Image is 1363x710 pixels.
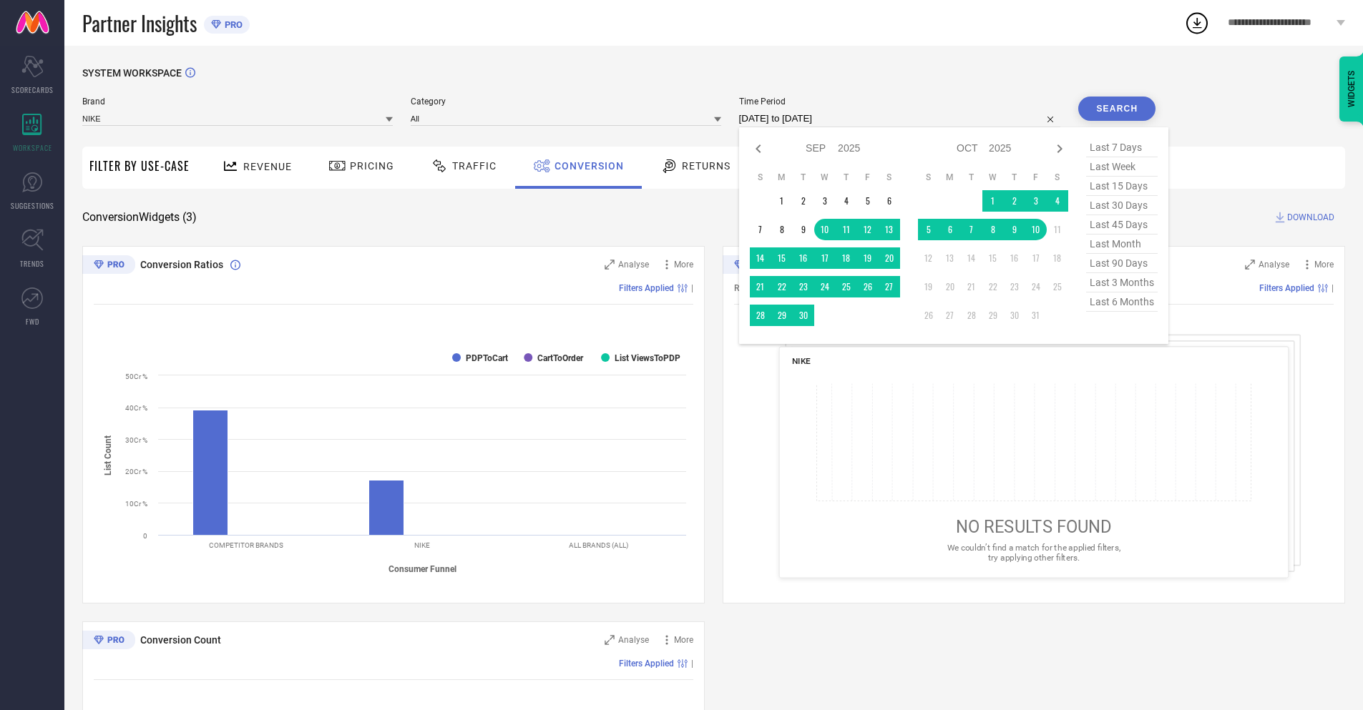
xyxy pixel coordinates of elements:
[389,564,456,574] tspan: Consumer Funnel
[20,258,44,269] span: TRENDS
[879,219,900,240] td: Sat Sep 13 2025
[961,247,982,269] td: Tue Oct 14 2025
[723,255,776,277] div: Premium
[750,219,771,240] td: Sun Sep 07 2025
[103,435,113,475] tspan: List Count
[947,543,1120,562] span: We couldn’t find a match for the applied filters, try applying other filters.
[1086,235,1158,254] span: last month
[619,659,674,669] span: Filters Applied
[857,276,879,297] td: Fri Sep 26 2025
[1004,219,1025,240] td: Thu Oct 09 2025
[1025,190,1047,212] td: Fri Oct 03 2025
[793,190,814,212] td: Tue Sep 02 2025
[125,500,147,508] text: 10Cr %
[857,190,879,212] td: Fri Sep 05 2025
[836,247,857,269] td: Thu Sep 18 2025
[1047,247,1068,269] td: Sat Oct 18 2025
[771,305,793,326] td: Mon Sep 29 2025
[1314,260,1334,270] span: More
[1047,190,1068,212] td: Sat Oct 04 2025
[836,172,857,183] th: Thursday
[691,659,693,669] span: |
[466,353,508,363] text: PDPToCart
[1025,305,1047,326] td: Fri Oct 31 2025
[918,276,939,297] td: Sun Oct 19 2025
[918,219,939,240] td: Sun Oct 05 2025
[1004,172,1025,183] th: Thursday
[13,142,52,153] span: WORKSPACE
[771,190,793,212] td: Mon Sep 01 2025
[771,247,793,269] td: Mon Sep 15 2025
[793,276,814,297] td: Tue Sep 23 2025
[982,276,1004,297] td: Wed Oct 22 2025
[836,276,857,297] td: Thu Sep 25 2025
[89,157,190,174] span: Filter By Use-Case
[793,305,814,326] td: Tue Sep 30 2025
[605,260,615,270] svg: Zoom
[350,160,394,172] span: Pricing
[221,19,243,30] span: PRO
[411,97,721,107] span: Category
[82,255,135,277] div: Premium
[569,541,628,549] text: ALL BRANDS (ALL)
[26,316,39,327] span: FWD
[140,634,221,646] span: Conversion Count
[750,140,767,157] div: Previous month
[605,635,615,645] svg: Zoom
[961,219,982,240] td: Tue Oct 07 2025
[125,404,147,412] text: 40Cr %
[918,247,939,269] td: Sun Oct 12 2025
[1259,283,1314,293] span: Filters Applied
[618,260,649,270] span: Analyse
[982,305,1004,326] td: Wed Oct 29 2025
[1086,138,1158,157] span: last 7 days
[879,247,900,269] td: Sat Sep 20 2025
[691,283,693,293] span: |
[1086,254,1158,273] span: last 90 days
[1086,292,1158,312] span: last 6 months
[1025,219,1047,240] td: Fri Oct 10 2025
[750,276,771,297] td: Sun Sep 21 2025
[793,172,814,183] th: Tuesday
[1004,305,1025,326] td: Thu Oct 30 2025
[814,190,836,212] td: Wed Sep 03 2025
[682,160,731,172] span: Returns
[982,172,1004,183] th: Wednesday
[814,172,836,183] th: Wednesday
[619,283,674,293] span: Filters Applied
[555,160,624,172] span: Conversion
[125,373,147,380] text: 50Cr %
[771,276,793,297] td: Mon Sep 22 2025
[1051,140,1068,157] div: Next month
[792,356,811,366] span: NIKE
[750,305,771,326] td: Sun Sep 28 2025
[771,172,793,183] th: Monday
[1086,215,1158,235] span: last 45 days
[82,97,393,107] span: Brand
[1025,276,1047,297] td: Fri Oct 24 2025
[1004,276,1025,297] td: Thu Oct 23 2025
[982,219,1004,240] td: Wed Oct 08 2025
[939,276,961,297] td: Mon Oct 20 2025
[918,305,939,326] td: Sun Oct 26 2025
[1086,273,1158,292] span: last 3 months
[857,172,879,183] th: Friday
[243,161,292,172] span: Revenue
[771,219,793,240] td: Mon Sep 08 2025
[1025,247,1047,269] td: Fri Oct 17 2025
[1047,276,1068,297] td: Sat Oct 25 2025
[956,517,1112,537] span: NO RESULTS FOUND
[961,305,982,326] td: Tue Oct 28 2025
[82,67,182,79] span: SYSTEM WORKSPACE
[1245,260,1255,270] svg: Zoom
[939,219,961,240] td: Mon Oct 06 2025
[1086,177,1158,196] span: last 15 days
[734,283,804,293] span: Revenue (% share)
[1047,172,1068,183] th: Saturday
[961,276,982,297] td: Tue Oct 21 2025
[1332,283,1334,293] span: |
[814,219,836,240] td: Wed Sep 10 2025
[125,436,147,444] text: 30Cr %
[857,247,879,269] td: Fri Sep 19 2025
[11,200,54,211] span: SUGGESTIONS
